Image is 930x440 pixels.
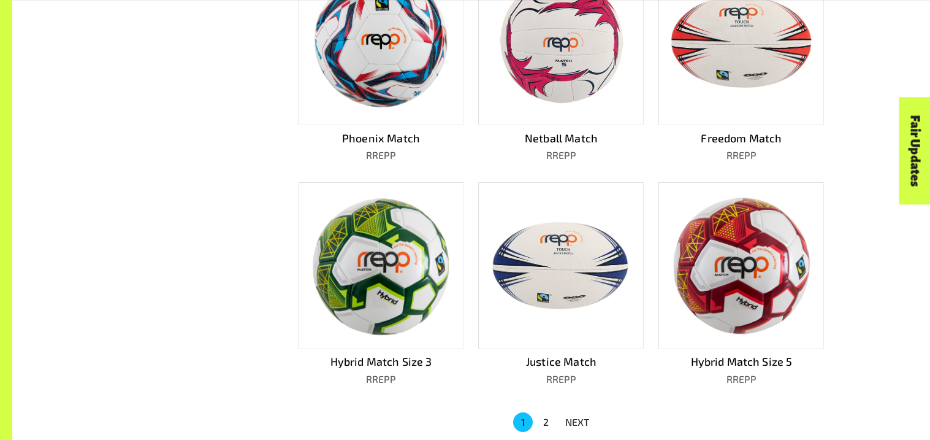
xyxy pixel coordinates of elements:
[299,353,464,370] p: Hybrid Match Size 3
[478,130,644,147] p: Netball Match
[658,182,824,387] a: Hybrid Match Size 5RREPP
[478,353,644,370] p: Justice Match
[536,412,556,432] button: Go to page 2
[565,415,590,430] p: NEXT
[478,372,644,387] p: RREPP
[511,411,597,433] nav: pagination navigation
[299,372,464,387] p: RREPP
[299,182,464,387] a: Hybrid Match Size 3RREPP
[658,130,824,147] p: Freedom Match
[658,372,824,387] p: RREPP
[658,353,824,370] p: Hybrid Match Size 5
[478,148,644,163] p: RREPP
[299,148,464,163] p: RREPP
[513,412,533,432] button: page 1
[478,182,644,387] a: Justice MatchRREPP
[658,148,824,163] p: RREPP
[299,130,464,147] p: Phoenix Match
[558,411,597,433] button: NEXT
